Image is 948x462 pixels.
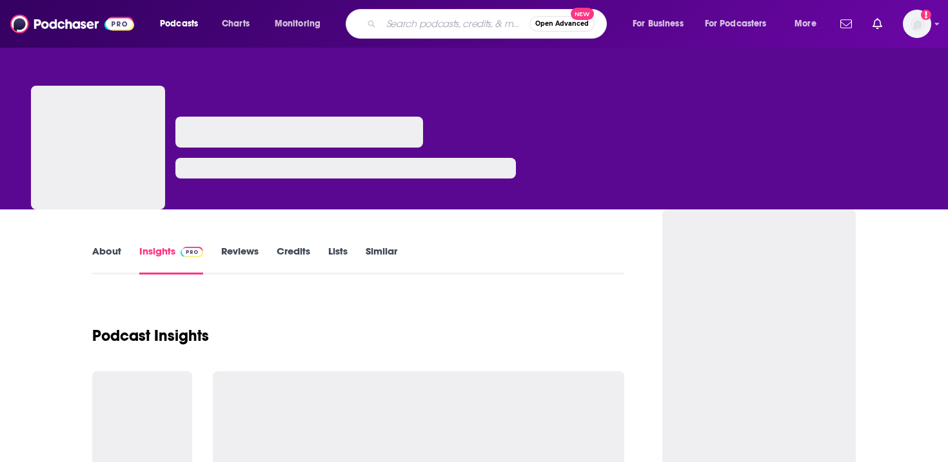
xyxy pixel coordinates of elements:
a: Show notifications dropdown [835,13,857,35]
span: Podcasts [160,15,198,33]
span: For Podcasters [705,15,767,33]
button: open menu [785,14,833,34]
h1: Podcast Insights [92,326,209,345]
a: About [92,245,121,274]
a: Similar [366,245,397,274]
span: Open Advanced [535,21,589,27]
span: More [795,15,816,33]
img: Podchaser Pro [181,247,203,257]
span: Logged in as autumncomm [903,10,931,38]
a: Show notifications dropdown [867,13,887,35]
a: Charts [213,14,257,34]
button: open menu [266,14,337,34]
span: For Business [633,15,684,33]
img: Podchaser - Follow, Share and Rate Podcasts [10,12,134,36]
a: Lists [328,245,348,274]
input: Search podcasts, credits, & more... [381,14,529,34]
span: Monitoring [275,15,321,33]
svg: Add a profile image [921,10,931,20]
button: Open AdvancedNew [529,16,595,32]
a: Credits [277,245,310,274]
div: Search podcasts, credits, & more... [358,9,619,39]
img: User Profile [903,10,931,38]
a: Reviews [221,245,259,274]
span: Charts [222,15,250,33]
button: open menu [151,14,215,34]
button: open menu [696,14,785,34]
button: Show profile menu [903,10,931,38]
a: InsightsPodchaser Pro [139,245,203,274]
span: New [571,8,594,20]
button: open menu [624,14,700,34]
